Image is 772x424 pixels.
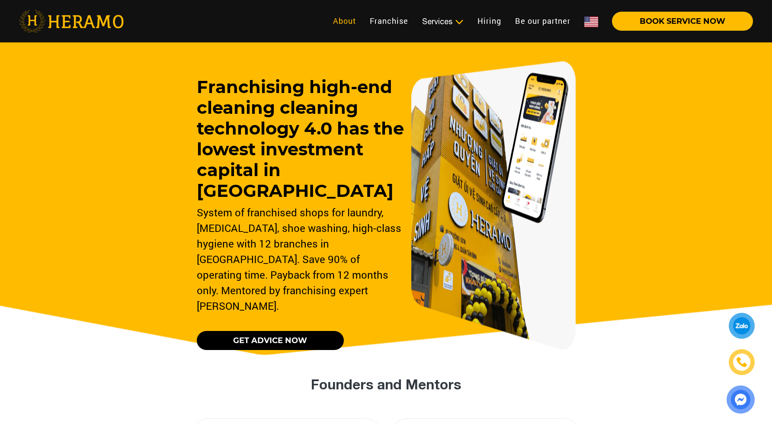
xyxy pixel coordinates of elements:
button: BOOK SERVICE NOW [612,12,753,31]
a: BOOK SERVICE NOW [605,17,753,25]
img: subToggleIcon [455,18,464,26]
img: heramo-logo.png [19,10,124,32]
img: Flag_of_US.png [584,16,598,27]
img: banner [411,61,576,350]
div: Services [422,16,464,27]
img: phone-icon [737,357,747,367]
a: Hiring [471,12,508,30]
a: phone-icon [730,350,753,374]
div: System of franchised shops for laundry, [MEDICAL_DATA], shoe washing, high-class hygiene with 12 ... [197,205,404,314]
h3: Franchising high-end cleaning cleaning technology 4.0 has the lowest investment capital in [GEOGR... [197,77,404,201]
h2: Founders and Mentors [198,376,574,392]
a: About [326,12,363,30]
a: GET ADVICE NOW [197,331,344,350]
a: Franchise [363,12,415,30]
a: Be our partner [508,12,577,30]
